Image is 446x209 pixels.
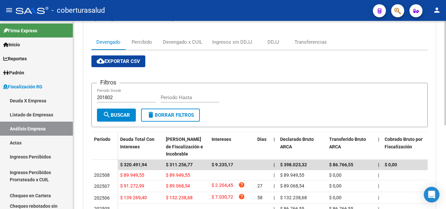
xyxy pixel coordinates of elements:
span: | [274,172,275,178]
span: $ 89.949,55 [120,172,144,178]
div: Ingresos sin DDJJ [212,38,252,46]
span: 27 [257,183,263,188]
mat-icon: search [103,111,111,119]
datatable-header-cell: Deuda Total Con Intereses [118,132,163,161]
datatable-header-cell: Cobrado Bruto por Fiscalización [382,132,431,161]
span: Inicio [3,41,20,48]
datatable-header-cell: | [271,132,278,161]
span: - coberturasalud [52,3,105,18]
span: $ 0,00 [329,195,342,200]
span: $ 9.235,17 [212,162,233,167]
span: | [274,162,275,167]
span: | [378,183,379,188]
datatable-header-cell: Intereses [209,132,255,161]
span: $ 89.949,55 [280,172,304,178]
span: | [378,162,379,167]
span: Exportar CSV [97,58,140,64]
span: $ 311.256,77 [166,162,193,167]
span: $ 89.068,54 [280,183,304,188]
span: Declarado Bruto ARCA [280,137,314,149]
span: [PERSON_NAME] de Fiscalización e Incobrable [166,137,203,157]
span: $ 132.238,68 [280,195,307,200]
span: | [274,195,275,200]
span: Deuda Total Con Intereses [120,137,154,149]
span: Intereses [212,137,231,142]
span: | [378,172,379,178]
button: Exportar CSV [91,55,145,67]
datatable-header-cell: Deuda Bruta Neto de Fiscalización e Incobrable [163,132,209,161]
span: Borrar Filtros [147,112,194,118]
div: Open Intercom Messenger [424,187,439,202]
span: 202506 [94,195,110,201]
i: help [238,193,245,200]
span: | [274,183,275,188]
datatable-header-cell: | [375,132,382,161]
mat-icon: cloud_download [97,57,104,65]
div: DDJJ [267,38,279,46]
span: $ 2.204,45 [212,182,233,190]
i: help [238,182,245,188]
span: $ 139.269,40 [120,195,147,200]
span: Fiscalización RG [3,83,42,90]
span: 58 [257,195,263,200]
span: $ 398.023,32 [280,162,307,167]
span: Cobrado Bruto por Fiscalización [385,137,422,149]
h3: Filtros [97,78,119,87]
span: Reportes [3,55,27,62]
span: Transferido Bruto ARCA [329,137,366,149]
span: $ 7.030,72 [212,193,233,202]
span: 202508 [94,172,110,178]
span: Buscar [103,112,130,118]
span: Período [94,137,110,142]
mat-icon: person [433,6,441,14]
span: $ 89.068,54 [166,183,190,188]
span: $ 0,00 [385,162,397,167]
span: $ 320.491,94 [120,162,147,167]
span: | [378,137,379,142]
mat-icon: delete [147,111,155,119]
span: | [274,137,275,142]
span: Firma Express [3,27,37,34]
span: Padrón [3,69,24,76]
span: $ 0,00 [329,172,342,178]
button: Borrar Filtros [141,109,200,122]
div: Percibido [132,38,152,46]
datatable-header-cell: Dias [255,132,271,161]
span: 202507 [94,184,110,189]
mat-icon: menu [5,6,13,14]
span: | [378,195,379,200]
div: Transferencias [295,38,327,46]
button: Buscar [97,109,136,122]
div: Devengado x CUIL [163,38,202,46]
datatable-header-cell: Declarado Bruto ARCA [278,132,327,161]
span: $ 91.272,99 [120,183,144,188]
span: Dias [257,137,266,142]
span: $ 0,00 [329,183,342,188]
span: $ 89.949,55 [166,172,190,178]
datatable-header-cell: Período [91,132,118,160]
div: Devengado [96,38,120,46]
span: $ 132.238,68 [166,195,193,200]
span: $ 86.766,55 [329,162,353,167]
datatable-header-cell: Transferido Bruto ARCA [327,132,375,161]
